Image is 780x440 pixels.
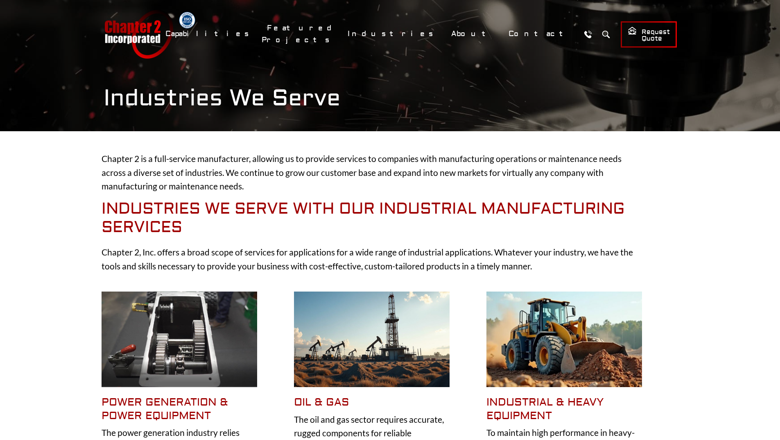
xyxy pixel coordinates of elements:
span: Request Quote [628,26,670,43]
a: Request Quote [621,21,677,48]
h5: Oil & Gas [294,396,450,409]
h5: industrial & Heavy Equipment [486,396,642,422]
p: Chapter 2, Inc. offers a broad scope of services for applications for a wide range of industrial ... [102,245,642,273]
a: Call Us [581,27,596,42]
h2: Industries We Serve With Our Industrial Manufacturing Services [102,200,642,237]
p: Chapter 2 is a full-service manufacturer, allowing us to provide services to companies with manuf... [102,152,642,193]
a: Contact [503,25,577,43]
a: Capabilities [160,25,258,43]
a: Featured Projects [262,19,338,49]
h5: Power Generation & Power Equipment [102,396,257,422]
h1: Industries We Serve [104,84,677,112]
a: Chapter 2 Incorporated [104,10,173,59]
a: About [446,25,499,43]
a: Industries [342,25,442,43]
button: Search [599,27,614,42]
